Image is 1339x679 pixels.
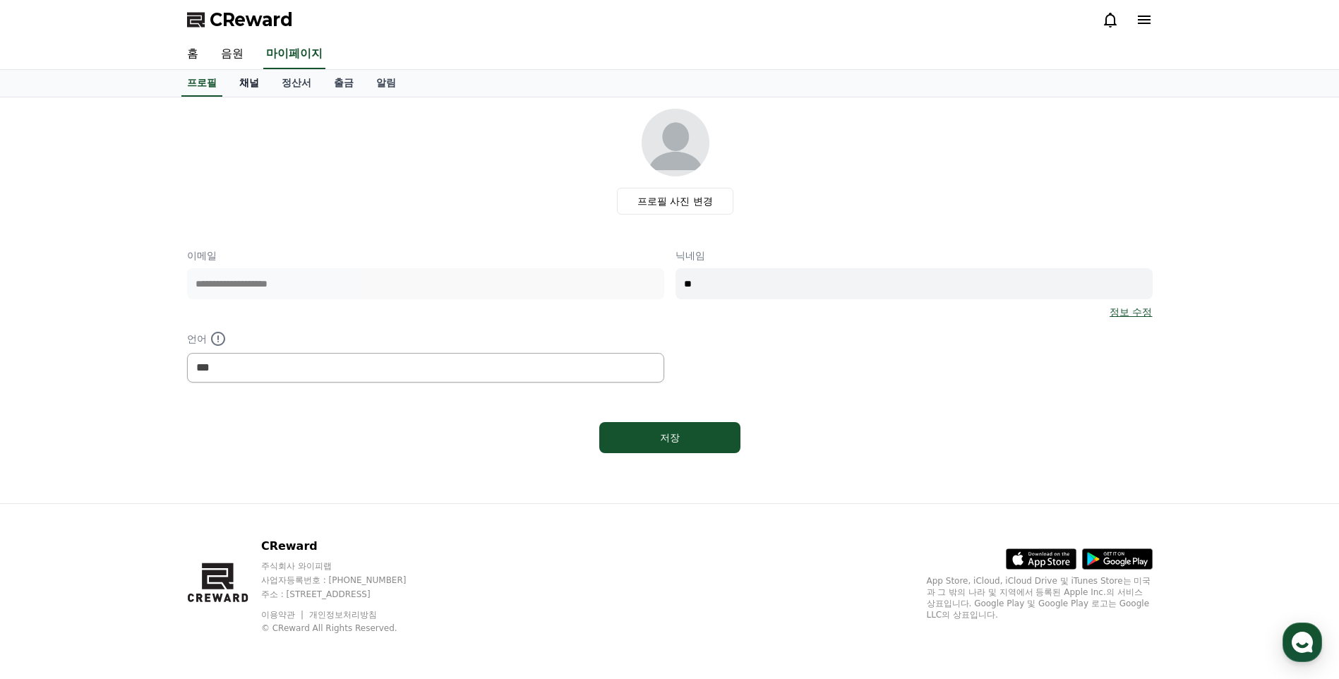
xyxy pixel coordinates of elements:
[261,610,306,620] a: 이용약관
[187,8,293,31] a: CReward
[365,70,407,97] a: 알림
[181,70,222,97] a: 프로필
[4,447,93,483] a: 홈
[261,589,433,600] p: 주소 : [STREET_ADDRESS]
[261,538,433,555] p: CReward
[187,248,664,263] p: 이메일
[261,575,433,586] p: 사업자등록번호 : [PHONE_NUMBER]
[309,610,377,620] a: 개인정보처리방침
[182,447,271,483] a: 설정
[323,70,365,97] a: 출금
[263,40,325,69] a: 마이페이지
[261,560,433,572] p: 주식회사 와이피랩
[1110,305,1152,319] a: 정보 수정
[210,8,293,31] span: CReward
[218,469,235,480] span: 설정
[44,469,53,480] span: 홈
[599,422,740,453] button: 저장
[675,248,1153,263] p: 닉네임
[176,40,210,69] a: 홈
[129,469,146,481] span: 대화
[642,109,709,176] img: profile_image
[617,188,733,215] label: 프로필 사진 변경
[210,40,255,69] a: 음원
[228,70,270,97] a: 채널
[927,575,1153,620] p: App Store, iCloud, iCloud Drive 및 iTunes Store는 미국과 그 밖의 나라 및 지역에서 등록된 Apple Inc.의 서비스 상표입니다. Goo...
[270,70,323,97] a: 정산서
[261,623,433,634] p: © CReward All Rights Reserved.
[628,431,712,445] div: 저장
[187,330,664,347] p: 언어
[93,447,182,483] a: 대화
